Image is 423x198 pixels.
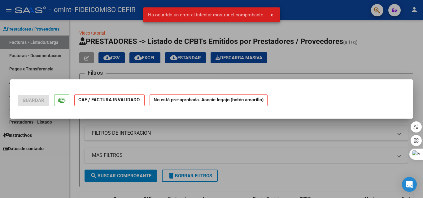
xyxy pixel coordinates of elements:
[150,94,268,106] strong: No está pre-aprobada. Asocie legajo (botón amarillo)
[74,94,145,106] strong: CAE / FACTURA INVALIDADO.
[18,95,49,106] button: Guardar
[271,12,273,18] span: x
[23,98,44,103] span: Guardar
[266,9,278,20] button: x
[148,12,263,18] span: Ha ocurrido un error al intentar mostrar el comprobante
[402,177,417,192] div: Open Intercom Messenger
